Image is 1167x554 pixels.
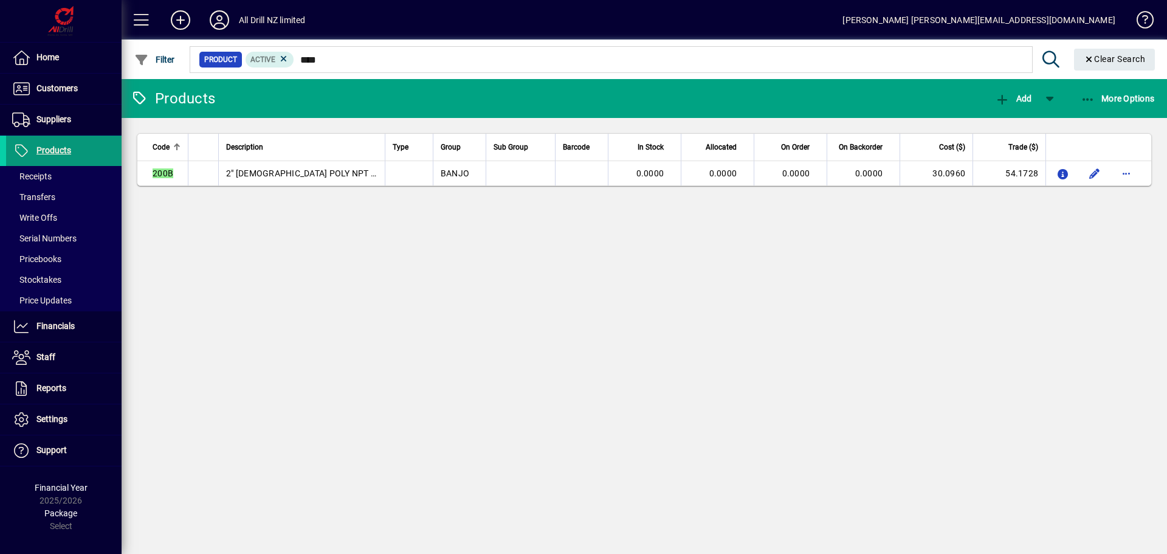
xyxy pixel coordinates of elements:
[12,296,72,305] span: Price Updates
[44,508,77,518] span: Package
[6,74,122,104] a: Customers
[131,49,178,71] button: Filter
[494,140,528,154] span: Sub Group
[6,105,122,135] a: Suppliers
[153,168,173,178] em: 200B
[36,83,78,93] span: Customers
[12,171,52,181] span: Receipts
[246,52,294,68] mat-chip: Activation Status: Active
[239,10,306,30] div: All Drill NZ limited
[900,161,972,185] td: 30.0960
[6,43,122,73] a: Home
[200,9,239,31] button: Profile
[6,228,122,249] a: Serial Numbers
[250,55,275,64] span: Active
[36,321,75,331] span: Financials
[6,249,122,269] a: Pricebooks
[1084,54,1146,64] span: Clear Search
[842,10,1115,30] div: [PERSON_NAME] [PERSON_NAME][EMAIL_ADDRESS][DOMAIN_NAME]
[36,52,59,62] span: Home
[204,54,237,66] span: Product
[1074,49,1155,71] button: Clear
[855,168,883,178] span: 0.0000
[689,140,748,154] div: Allocated
[441,140,461,154] span: Group
[1117,164,1136,183] button: More options
[393,140,425,154] div: Type
[995,94,1031,103] span: Add
[36,114,71,124] span: Suppliers
[6,373,122,404] a: Reports
[6,404,122,435] a: Settings
[616,140,675,154] div: In Stock
[131,89,215,108] div: Products
[441,168,469,178] span: BANJO
[1008,140,1038,154] span: Trade ($)
[992,88,1034,109] button: Add
[36,383,66,393] span: Reports
[6,187,122,207] a: Transfers
[638,140,664,154] span: In Stock
[835,140,893,154] div: On Backorder
[6,269,122,290] a: Stocktakes
[494,140,548,154] div: Sub Group
[6,435,122,466] a: Support
[563,140,590,154] span: Barcode
[6,290,122,311] a: Price Updates
[161,9,200,31] button: Add
[6,342,122,373] a: Staff
[1127,2,1152,42] a: Knowledge Base
[706,140,737,154] span: Allocated
[153,140,181,154] div: Code
[12,275,61,285] span: Stocktakes
[36,352,55,362] span: Staff
[12,234,77,243] span: Serial Numbers
[563,140,601,154] div: Barcode
[12,213,57,223] span: Write Offs
[6,207,122,228] a: Write Offs
[709,168,737,178] span: 0.0000
[12,254,61,264] span: Pricebooks
[782,168,810,178] span: 0.0000
[36,414,67,424] span: Settings
[839,140,883,154] span: On Backorder
[762,140,821,154] div: On Order
[36,145,71,155] span: Products
[36,445,67,455] span: Support
[972,161,1045,185] td: 54.1728
[226,168,608,178] span: 2" [DEMOGRAPHIC_DATA] POLY NPT THREAD X 2" [DEMOGRAPHIC_DATA] CAM LEVER COUPLING
[781,140,810,154] span: On Order
[6,166,122,187] a: Receipts
[226,140,263,154] span: Description
[636,168,664,178] span: 0.0000
[393,140,408,154] span: Type
[1081,94,1155,103] span: More Options
[441,140,478,154] div: Group
[939,140,965,154] span: Cost ($)
[226,140,377,154] div: Description
[134,55,175,64] span: Filter
[12,192,55,202] span: Transfers
[6,311,122,342] a: Financials
[35,483,88,493] span: Financial Year
[1085,164,1104,183] button: Edit
[1078,88,1158,109] button: More Options
[153,140,170,154] span: Code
